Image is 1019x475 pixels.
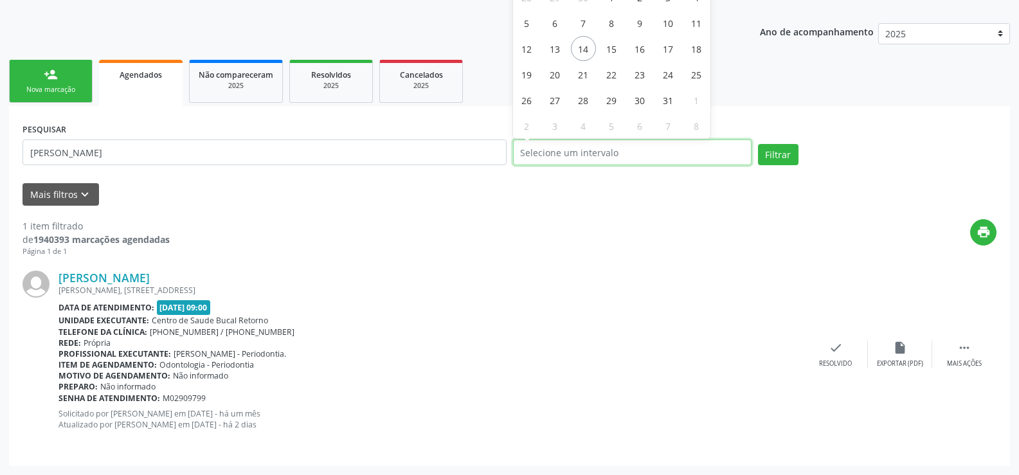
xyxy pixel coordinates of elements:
b: Item de agendamento: [59,359,157,370]
b: Senha de atendimento: [59,393,160,404]
div: Exportar (PDF) [877,359,923,368]
span: Não compareceram [199,69,273,80]
div: 2025 [389,81,453,91]
b: Unidade executante: [59,315,149,326]
img: img [23,271,50,298]
span: Outubro 6, 2025 [543,10,568,35]
input: Selecione um intervalo [513,139,752,165]
b: Telefone da clínica: [59,327,147,337]
span: Não informado [173,370,228,381]
div: 2025 [299,81,363,91]
b: Data de atendimento: [59,302,154,313]
div: person_add [44,67,58,82]
span: Odontologia - Periodontia [159,359,254,370]
span: Outubro 20, 2025 [543,62,568,87]
span: Novembro 5, 2025 [599,113,624,138]
b: Profissional executante: [59,348,171,359]
span: Outubro 21, 2025 [571,62,596,87]
span: Agendados [120,69,162,80]
i: check [829,341,843,355]
span: Outubro 22, 2025 [599,62,624,87]
i: keyboard_arrow_down [78,188,92,202]
div: de [23,233,170,246]
span: Cancelados [400,69,443,80]
span: Outubro 10, 2025 [656,10,681,35]
span: Outubro 29, 2025 [599,87,624,112]
span: Centro de Saude Bucal Retorno [152,315,268,326]
span: Outubro 7, 2025 [571,10,596,35]
div: Mais ações [947,359,982,368]
span: Outubro 26, 2025 [514,87,539,112]
div: 2025 [199,81,273,91]
span: [PERSON_NAME] - Periodontia. [174,348,286,359]
span: Novembro 4, 2025 [571,113,596,138]
span: [PHONE_NUMBER] / [PHONE_NUMBER] [150,327,294,337]
p: Ano de acompanhamento [760,23,874,39]
span: Outubro 18, 2025 [684,36,709,61]
i:  [957,341,971,355]
span: Outubro 17, 2025 [656,36,681,61]
b: Motivo de agendamento: [59,370,170,381]
span: Outubro 27, 2025 [543,87,568,112]
button: print [970,219,996,246]
span: Outubro 9, 2025 [627,10,653,35]
div: Resolvido [819,359,852,368]
span: Novembro 8, 2025 [684,113,709,138]
div: [PERSON_NAME], [STREET_ADDRESS] [59,285,804,296]
span: Novembro 7, 2025 [656,113,681,138]
div: Nova marcação [19,85,83,94]
span: [DATE] 09:00 [157,300,211,315]
span: Outubro 28, 2025 [571,87,596,112]
span: Outubro 14, 2025 [571,36,596,61]
span: Novembro 6, 2025 [627,113,653,138]
p: Solicitado por [PERSON_NAME] em [DATE] - há um mês Atualizado por [PERSON_NAME] em [DATE] - há 2 ... [59,408,804,430]
span: Novembro 2, 2025 [514,113,539,138]
i: print [977,225,991,239]
b: Preparo: [59,381,98,392]
span: Resolvidos [311,69,351,80]
span: Outubro 5, 2025 [514,10,539,35]
button: Filtrar [758,144,798,166]
span: Outubro 24, 2025 [656,62,681,87]
i: insert_drive_file [893,341,907,355]
button: Mais filtroskeyboard_arrow_down [23,183,99,206]
b: Rede: [59,337,81,348]
span: Outubro 19, 2025 [514,62,539,87]
span: Não informado [100,381,156,392]
label: PESQUISAR [23,120,66,139]
span: Outubro 15, 2025 [599,36,624,61]
span: Outubro 25, 2025 [684,62,709,87]
span: Outubro 13, 2025 [543,36,568,61]
div: Página 1 de 1 [23,246,170,257]
a: [PERSON_NAME] [59,271,150,285]
span: Novembro 3, 2025 [543,113,568,138]
span: M02909799 [163,393,206,404]
span: Outubro 11, 2025 [684,10,709,35]
strong: 1940393 marcações agendadas [33,233,170,246]
span: Outubro 23, 2025 [627,62,653,87]
span: Outubro 31, 2025 [656,87,681,112]
span: Própria [84,337,111,348]
span: Outubro 16, 2025 [627,36,653,61]
input: Nome, código do beneficiário ou CPF [23,139,507,165]
span: Outubro 8, 2025 [599,10,624,35]
span: Outubro 30, 2025 [627,87,653,112]
span: Novembro 1, 2025 [684,87,709,112]
div: 1 item filtrado [23,219,170,233]
span: Outubro 12, 2025 [514,36,539,61]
